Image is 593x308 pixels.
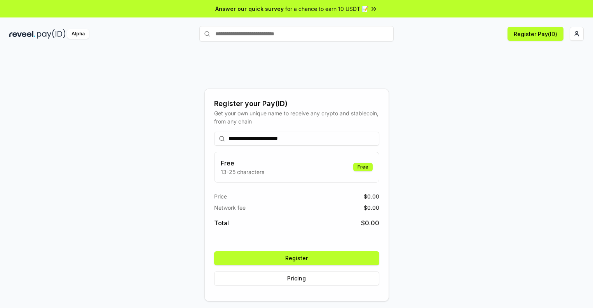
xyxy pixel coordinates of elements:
[285,5,368,13] span: for a chance to earn 10 USDT 📝
[214,251,379,265] button: Register
[214,192,227,200] span: Price
[215,5,284,13] span: Answer our quick survey
[67,29,89,39] div: Alpha
[214,271,379,285] button: Pricing
[364,192,379,200] span: $ 0.00
[214,204,246,212] span: Network fee
[353,163,373,171] div: Free
[221,158,264,168] h3: Free
[214,98,379,109] div: Register your Pay(ID)
[37,29,66,39] img: pay_id
[364,204,379,212] span: $ 0.00
[9,29,35,39] img: reveel_dark
[221,168,264,176] p: 13-25 characters
[214,218,229,228] span: Total
[214,109,379,125] div: Get your own unique name to receive any crypto and stablecoin, from any chain
[361,218,379,228] span: $ 0.00
[508,27,563,41] button: Register Pay(ID)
